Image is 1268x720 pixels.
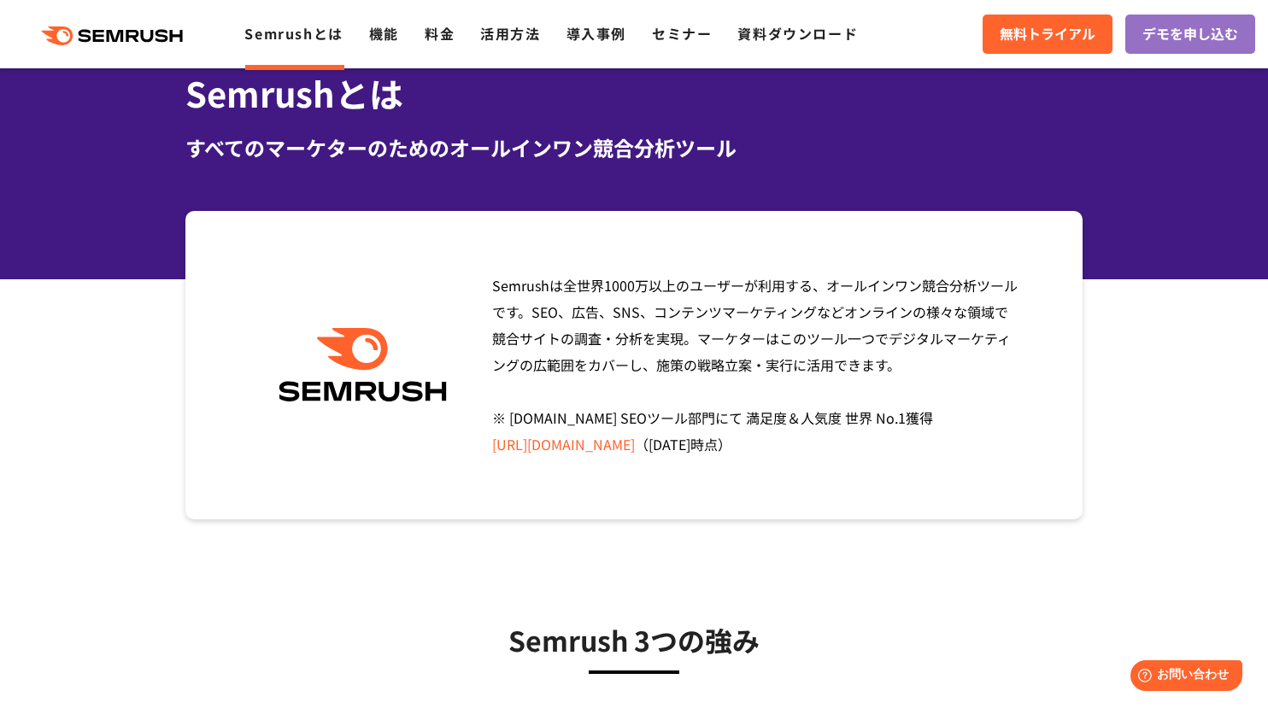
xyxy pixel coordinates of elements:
[983,15,1112,54] a: 無料トライアル
[652,23,712,44] a: セミナー
[425,23,455,44] a: 料金
[737,23,858,44] a: 資料ダウンロード
[492,434,635,454] a: [URL][DOMAIN_NAME]
[369,23,399,44] a: 機能
[1000,23,1095,45] span: 無料トライアル
[480,23,540,44] a: 活用方法
[244,23,343,44] a: Semrushとは
[492,275,1018,454] span: Semrushは全世界1000万以上のユーザーが利用する、オールインワン競合分析ツールです。SEO、広告、SNS、コンテンツマーケティングなどオンラインの様々な領域で競合サイトの調査・分析を実現...
[1142,23,1238,45] span: デモを申し込む
[228,618,1040,661] h3: Semrush 3つの強み
[185,68,1083,119] h1: Semrushとは
[270,328,455,402] img: Semrush
[566,23,626,44] a: 導入事例
[185,132,1083,163] div: すべてのマーケターのためのオールインワン競合分析ツール
[1125,15,1255,54] a: デモを申し込む
[1116,653,1249,701] iframe: Help widget launcher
